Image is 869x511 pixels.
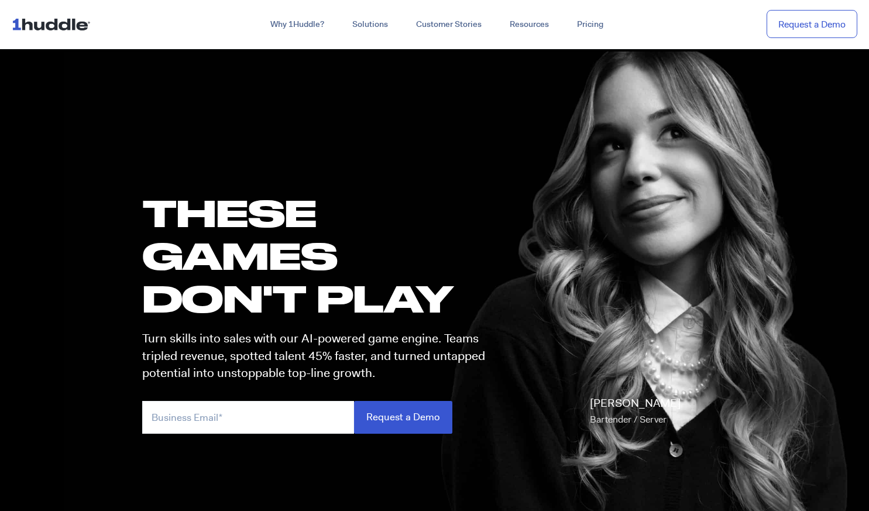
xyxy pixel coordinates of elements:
[767,10,857,39] a: Request a Demo
[590,413,667,426] span: Bartender / Server
[354,401,452,433] input: Request a Demo
[496,14,563,35] a: Resources
[256,14,338,35] a: Why 1Huddle?
[142,401,354,433] input: Business Email*
[402,14,496,35] a: Customer Stories
[563,14,617,35] a: Pricing
[142,191,496,320] h1: these GAMES DON'T PLAY
[590,395,681,428] p: [PERSON_NAME]
[142,330,496,382] p: Turn skills into sales with our AI-powered game engine. Teams tripled revenue, spotted talent 45%...
[338,14,402,35] a: Solutions
[12,13,95,35] img: ...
